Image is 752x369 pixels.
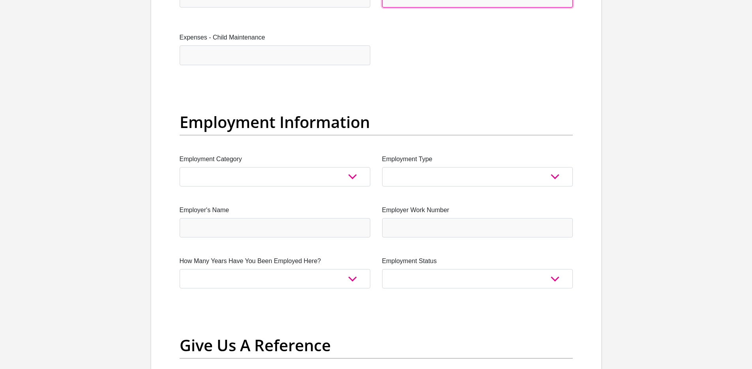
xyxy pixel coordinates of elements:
h2: Employment Information [180,113,573,132]
input: Employer Work Number [382,218,573,237]
label: Expenses - Child Maintenance [180,33,370,42]
input: Employer's Name [180,218,370,237]
label: Employment Type [382,154,573,164]
label: Employment Status [382,256,573,266]
label: Employer Work Number [382,205,573,215]
label: How Many Years Have You Been Employed Here? [180,256,370,266]
label: Employer's Name [180,205,370,215]
h2: Give Us A Reference [180,336,573,355]
input: Expenses - Child Maintenance [180,45,370,65]
label: Employment Category [180,154,370,164]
